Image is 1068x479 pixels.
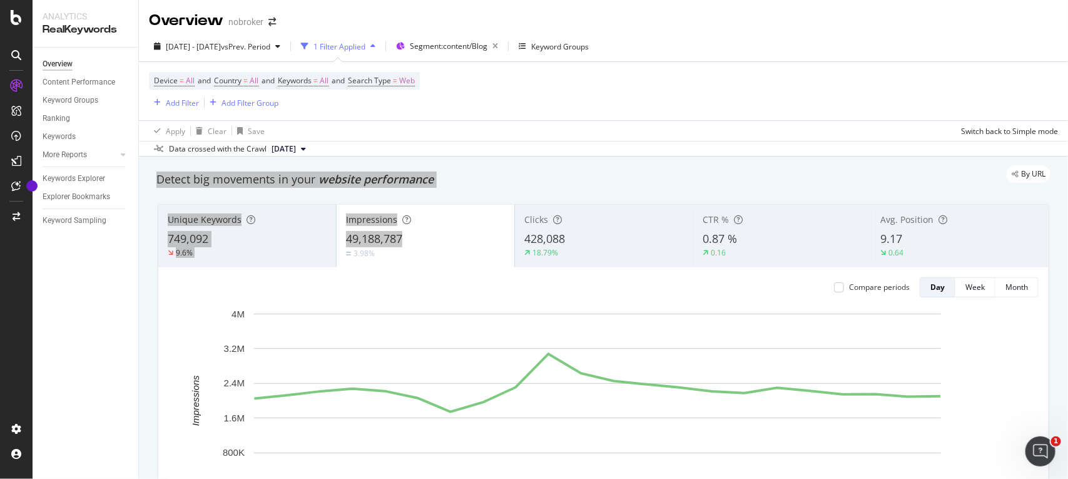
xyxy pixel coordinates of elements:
span: = [393,75,397,86]
span: = [313,75,318,86]
div: Add Filter [166,98,199,108]
span: All [186,72,195,90]
div: Keywords [43,130,76,143]
div: Apply [166,126,185,136]
button: Keyword Groups [514,36,594,56]
text: 1.6M [224,413,245,423]
div: 9.6% [176,247,193,258]
a: Keywords [43,130,130,143]
div: Analytics [43,10,128,23]
div: 0.64 [889,247,904,258]
span: = [243,75,248,86]
span: By URL [1021,170,1045,178]
div: Clear [208,126,226,136]
div: Ranking [43,112,70,125]
div: Save [248,126,265,136]
span: Segment: content/Blog [410,41,487,51]
span: 0.87 % [703,231,738,246]
button: Month [995,277,1039,297]
span: 9.17 [881,231,903,246]
div: Switch back to Simple mode [961,126,1058,136]
div: Add Filter Group [221,98,278,108]
a: More Reports [43,148,117,162]
div: Compare periods [849,282,910,292]
div: 1 Filter Applied [313,41,365,52]
div: Data crossed with the Crawl [169,143,267,155]
button: Segment:content/Blog [391,36,503,56]
span: Clicks [524,214,548,225]
a: Content Performance [43,76,130,89]
button: Add Filter [149,95,199,110]
div: Day [930,282,945,292]
text: 3.2M [224,343,245,354]
a: Keyword Groups [43,94,130,107]
text: 800K [223,447,245,458]
span: All [320,72,328,90]
span: 1 [1051,436,1061,446]
button: Add Filter Group [205,95,278,110]
div: Keywords Explorer [43,172,105,185]
span: Unique Keywords [168,214,242,225]
button: Apply [149,121,185,141]
a: Keywords Explorer [43,172,130,185]
button: Switch back to Simple mode [956,121,1058,141]
iframe: Intercom live chat [1025,436,1055,466]
button: 1 Filter Applied [296,36,380,56]
div: Keyword Sampling [43,214,106,227]
span: CTR % [703,214,730,225]
button: [DATE] - [DATE]vsPrev. Period [149,36,285,56]
button: Save [232,121,265,141]
span: and [262,75,275,86]
div: 3.98% [353,248,375,259]
div: legacy label [1007,165,1050,183]
span: and [198,75,211,86]
span: [DATE] - [DATE] [166,41,221,52]
text: 4M [231,309,245,319]
span: Country [214,75,242,86]
span: = [180,75,184,86]
div: Tooltip anchor [26,180,38,192]
img: Equal [346,252,351,255]
div: Content Performance [43,76,115,89]
span: All [250,72,258,90]
span: 2025 Aug. 4th [272,143,296,155]
span: Impressions [346,214,397,225]
span: Search Type [348,75,391,86]
div: Keyword Groups [43,94,98,107]
span: vs Prev. Period [221,41,270,52]
button: Week [955,277,995,297]
a: Ranking [43,112,130,125]
span: and [332,75,345,86]
span: Avg. Position [881,214,934,225]
span: Keywords [278,75,312,86]
div: 0.16 [711,247,726,258]
text: 2.4M [224,378,245,389]
span: 49,188,787 [346,231,402,246]
span: Device [154,75,178,86]
div: 18.79% [532,247,558,258]
div: Keyword Groups [531,41,589,52]
div: Month [1005,282,1028,292]
button: [DATE] [267,142,311,157]
text: Impressions [190,375,201,426]
span: 428,088 [524,231,565,246]
div: Week [965,282,985,292]
div: RealKeywords [43,23,128,37]
div: arrow-right-arrow-left [268,18,276,26]
div: Overview [149,10,223,31]
div: Explorer Bookmarks [43,190,110,203]
button: Clear [191,121,226,141]
a: Overview [43,58,130,71]
button: Day [920,277,955,297]
span: Web [399,72,415,90]
div: Overview [43,58,73,71]
div: nobroker [228,16,263,28]
div: More Reports [43,148,87,162]
a: Explorer Bookmarks [43,190,130,203]
span: 749,092 [168,231,208,246]
a: Keyword Sampling [43,214,130,227]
